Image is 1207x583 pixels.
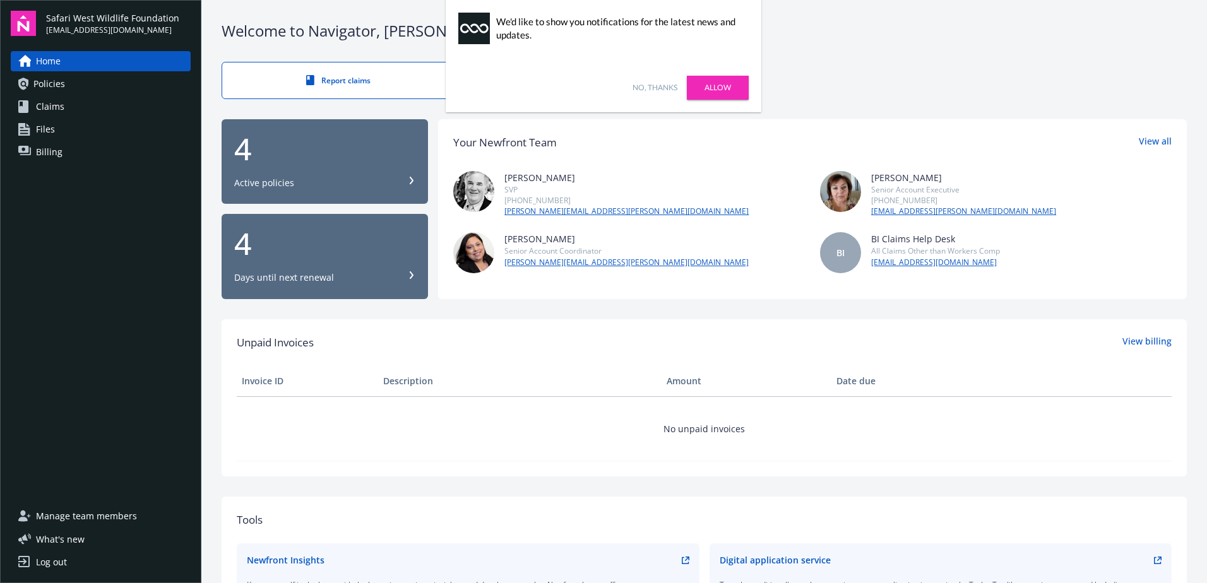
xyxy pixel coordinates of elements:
a: [PERSON_NAME][EMAIL_ADDRESS][PERSON_NAME][DOMAIN_NAME] [504,206,749,217]
img: navigator-logo.svg [11,11,36,36]
th: Date due [831,366,973,396]
span: Billing [36,142,62,162]
td: No unpaid invoices [237,396,1172,461]
div: Days until next renewal [234,271,334,284]
th: Description [378,366,662,396]
th: Amount [662,366,831,396]
a: [EMAIL_ADDRESS][DOMAIN_NAME] [871,257,1000,268]
div: [PHONE_NUMBER] [871,195,1056,206]
a: Billing [11,142,191,162]
a: View billing [1122,334,1172,351]
span: [EMAIL_ADDRESS][DOMAIN_NAME] [46,25,179,36]
div: We'd like to show you notifications for the latest news and updates. [496,15,742,42]
span: Files [36,119,55,139]
div: Log out [36,552,67,572]
a: No, thanks [633,82,677,93]
div: Your Newfront Team [453,134,557,151]
button: What's new [11,533,105,546]
div: 4 [234,134,415,164]
th: Invoice ID [237,366,378,396]
a: Manage team members [11,506,191,526]
div: Newfront Insights [247,553,324,567]
img: photo [453,232,494,273]
span: Policies [33,74,65,94]
a: Files [11,119,191,139]
a: Policies [11,74,191,94]
a: Home [11,51,191,71]
span: Unpaid Invoices [237,334,314,351]
div: Digital application service [720,553,831,567]
div: [PERSON_NAME] [504,232,749,245]
span: Safari West Wildlife Foundation [46,11,179,25]
div: 4 [234,228,415,259]
div: All Claims Other than Workers Comp [871,245,1000,256]
div: BI Claims Help Desk [871,232,1000,245]
a: Claims [11,97,191,117]
button: 4Active policies [222,119,428,204]
div: Senior Account Coordinator [504,245,749,256]
a: Report claims [222,62,455,99]
div: Senior Account Executive [871,184,1056,195]
div: [PHONE_NUMBER] [504,195,749,206]
span: Claims [36,97,64,117]
a: [EMAIL_ADDRESS][PERSON_NAME][DOMAIN_NAME] [871,206,1056,217]
button: Safari West Wildlife Foundation[EMAIL_ADDRESS][DOMAIN_NAME] [46,11,191,36]
span: Manage team members [36,506,137,526]
div: SVP [504,184,749,195]
button: 4Days until next renewal [222,214,428,299]
div: Welcome to Navigator , [PERSON_NAME] [222,20,1187,42]
div: [PERSON_NAME] [871,171,1056,184]
div: Active policies [234,177,294,189]
img: photo [820,171,861,212]
div: Tools [237,512,1172,528]
span: What ' s new [36,533,85,546]
div: Report claims [247,75,429,86]
a: View all [1139,134,1172,151]
span: Home [36,51,61,71]
a: Allow [687,76,749,100]
div: [PERSON_NAME] [504,171,749,184]
a: [PERSON_NAME][EMAIL_ADDRESS][PERSON_NAME][DOMAIN_NAME] [504,257,749,268]
span: BI [836,246,845,259]
img: photo [453,171,494,212]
